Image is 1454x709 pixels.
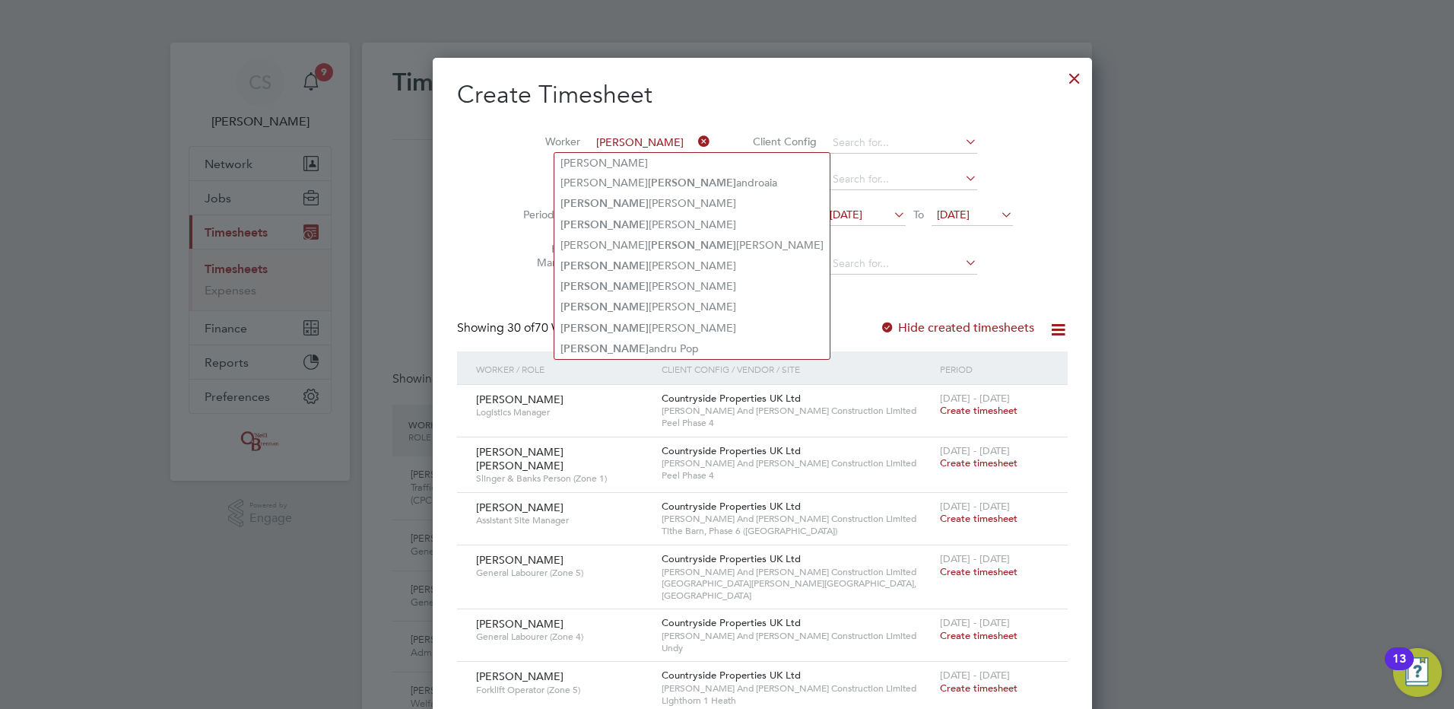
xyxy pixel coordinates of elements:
[512,242,580,269] label: Hiring Manager
[662,577,932,601] span: [GEOGRAPHIC_DATA][PERSON_NAME][GEOGRAPHIC_DATA], [GEOGRAPHIC_DATA]
[457,320,598,336] div: Showing
[662,642,932,654] span: Undy
[560,342,649,355] b: [PERSON_NAME]
[457,79,1068,111] h2: Create Timesheet
[827,169,977,190] input: Search for...
[830,208,862,221] span: [DATE]
[662,392,801,405] span: Countryside Properties UK Ltd
[940,500,1010,513] span: [DATE] - [DATE]
[658,351,936,386] div: Client Config / Vendor / Site
[554,297,830,317] li: [PERSON_NAME]
[507,320,535,335] span: 30 of
[662,500,801,513] span: Countryside Properties UK Ltd
[662,695,932,707] span: Lighthorn 1 Heath
[554,215,830,235] li: [PERSON_NAME]
[560,280,649,293] b: [PERSON_NAME]
[554,153,830,173] li: [PERSON_NAME]
[554,318,830,339] li: [PERSON_NAME]
[476,445,564,472] span: [PERSON_NAME] [PERSON_NAME]
[554,193,830,214] li: [PERSON_NAME]
[662,469,932,482] span: Peel Phase 4
[476,553,564,567] span: [PERSON_NAME]
[476,617,564,631] span: [PERSON_NAME]
[591,132,710,154] input: Search for...
[662,682,932,695] span: [PERSON_NAME] And [PERSON_NAME] Construction Limited
[554,256,830,276] li: [PERSON_NAME]
[940,669,1010,682] span: [DATE] - [DATE]
[476,514,650,526] span: Assistant Site Manager
[648,239,736,252] b: [PERSON_NAME]
[662,669,801,682] span: Countryside Properties UK Ltd
[554,235,830,256] li: [PERSON_NAME] [PERSON_NAME]
[662,444,801,457] span: Countryside Properties UK Ltd
[554,276,830,297] li: [PERSON_NAME]
[476,472,650,485] span: Slinger & Banks Person (Zone 1)
[560,300,649,313] b: [PERSON_NAME]
[937,208,970,221] span: [DATE]
[476,501,564,514] span: [PERSON_NAME]
[940,616,1010,629] span: [DATE] - [DATE]
[936,351,1052,386] div: Period
[476,631,650,643] span: General Labourer (Zone 4)
[940,565,1017,578] span: Create timesheet
[940,404,1017,417] span: Create timesheet
[662,405,932,417] span: [PERSON_NAME] And [PERSON_NAME] Construction Limited
[512,171,580,185] label: Site
[512,135,580,148] label: Worker
[940,629,1017,642] span: Create timesheet
[476,567,650,579] span: General Labourer (Zone 5)
[827,253,977,275] input: Search for...
[748,135,817,148] label: Client Config
[940,392,1010,405] span: [DATE] - [DATE]
[662,566,932,578] span: [PERSON_NAME] And [PERSON_NAME] Construction Limited
[662,457,932,469] span: [PERSON_NAME] And [PERSON_NAME] Construction Limited
[880,320,1034,335] label: Hide created timesheets
[662,616,801,629] span: Countryside Properties UK Ltd
[662,525,932,537] span: Tithe Barn, Phase 6 ([GEOGRAPHIC_DATA])
[560,259,649,272] b: [PERSON_NAME]
[476,393,564,406] span: [PERSON_NAME]
[940,444,1010,457] span: [DATE] - [DATE]
[940,512,1017,525] span: Create timesheet
[662,417,932,429] span: Peel Phase 4
[940,552,1010,565] span: [DATE] - [DATE]
[560,218,649,231] b: [PERSON_NAME]
[472,351,658,386] div: Worker / Role
[1392,659,1406,679] div: 13
[662,552,801,565] span: Countryside Properties UK Ltd
[827,132,977,154] input: Search for...
[476,406,650,418] span: Logistics Manager
[662,630,932,642] span: [PERSON_NAME] And [PERSON_NAME] Construction Limited
[512,208,580,221] label: Period Type
[476,669,564,683] span: [PERSON_NAME]
[940,682,1017,695] span: Create timesheet
[554,173,830,193] li: [PERSON_NAME] androaia
[1393,648,1442,697] button: Open Resource Center, 13 new notifications
[476,684,650,696] span: Forklift Operator (Zone 5)
[507,320,595,335] span: 70 Workers
[648,176,736,189] b: [PERSON_NAME]
[554,339,830,359] li: andru Pop
[909,205,929,224] span: To
[560,197,649,210] b: [PERSON_NAME]
[560,322,649,335] b: [PERSON_NAME]
[940,456,1017,469] span: Create timesheet
[662,513,932,525] span: [PERSON_NAME] And [PERSON_NAME] Construction Limited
